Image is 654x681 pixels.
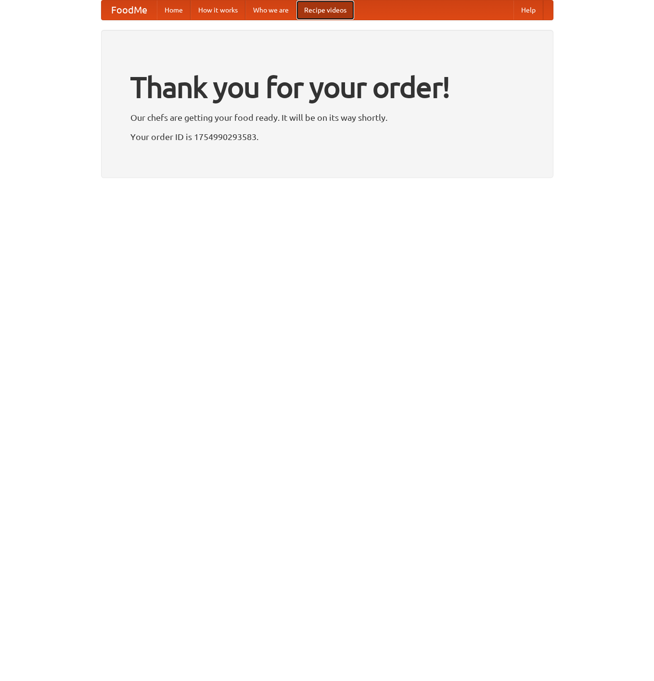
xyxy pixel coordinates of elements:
[157,0,191,20] a: Home
[130,110,524,125] p: Our chefs are getting your food ready. It will be on its way shortly.
[130,64,524,110] h1: Thank you for your order!
[296,0,354,20] a: Recipe videos
[102,0,157,20] a: FoodMe
[245,0,296,20] a: Who we are
[191,0,245,20] a: How it works
[130,129,524,144] p: Your order ID is 1754990293583.
[513,0,543,20] a: Help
